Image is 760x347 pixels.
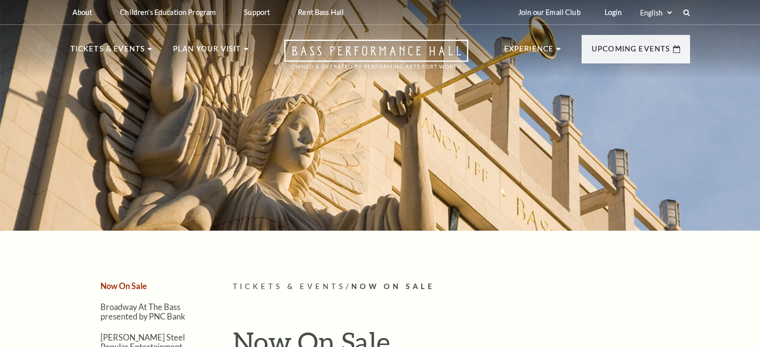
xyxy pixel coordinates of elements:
p: About [72,8,92,16]
span: Tickets & Events [233,282,346,291]
p: Children's Education Program [120,8,216,16]
span: Now On Sale [351,282,435,291]
p: Support [244,8,270,16]
p: Rent Bass Hall [298,8,344,16]
a: Now On Sale [100,281,147,291]
select: Select: [638,8,674,17]
p: Experience [504,43,554,61]
p: Upcoming Events [592,43,671,61]
p: Plan Your Visit [173,43,241,61]
p: Tickets & Events [70,43,145,61]
p: / [233,281,690,293]
a: Broadway At The Bass presented by PNC Bank [100,302,185,321]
